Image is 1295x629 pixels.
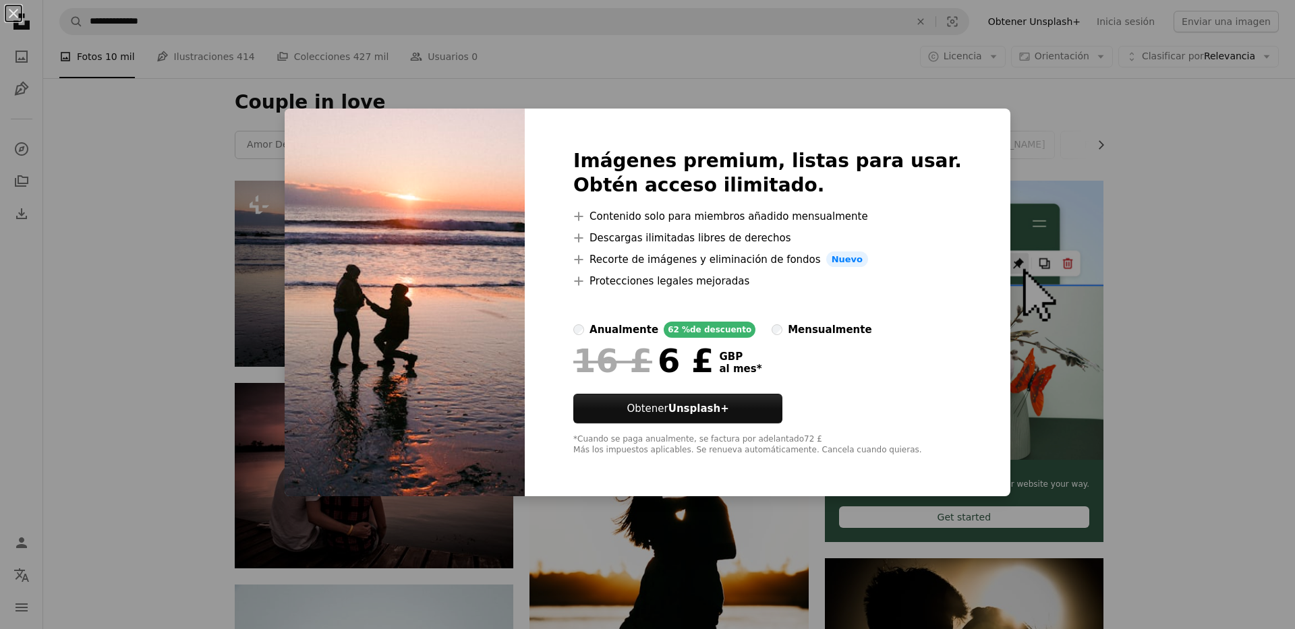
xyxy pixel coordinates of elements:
[573,324,584,335] input: anualmente62 %de descuento
[573,343,714,378] div: 6 £
[664,322,755,338] div: 62 % de descuento
[826,251,868,268] span: Nuevo
[573,230,962,246] li: Descargas ilimitadas libres de derechos
[573,251,962,268] li: Recorte de imágenes y eliminación de fondos
[573,273,962,289] li: Protecciones legales mejoradas
[788,322,871,338] div: mensualmente
[573,208,962,224] li: Contenido solo para miembros añadido mensualmente
[589,322,658,338] div: anualmente
[573,149,962,198] h2: Imágenes premium, listas para usar. Obtén acceso ilimitado.
[668,402,729,415] strong: Unsplash+
[772,324,782,335] input: mensualmente
[285,109,525,497] img: premium_photo-1669050700606-bf8f42f5a76d
[573,343,652,378] span: 16 £
[719,363,761,375] span: al mes *
[573,434,962,456] div: *Cuando se paga anualmente, se factura por adelantado 72 £ Más los impuestos aplicables. Se renue...
[719,351,761,363] span: GBP
[573,394,782,423] button: ObtenerUnsplash+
